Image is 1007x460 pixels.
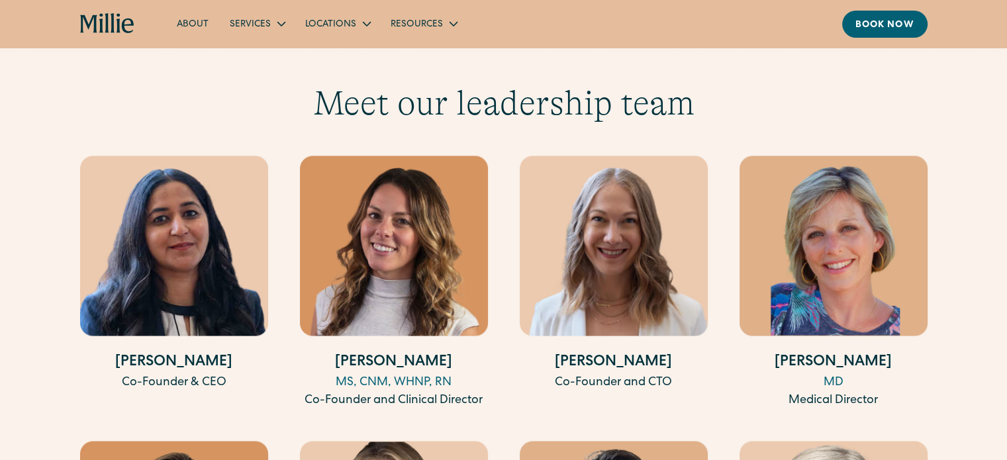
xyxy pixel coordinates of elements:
[80,373,268,391] div: Co-Founder & CEO
[740,391,928,409] div: Medical Director
[391,18,443,32] div: Resources
[80,351,268,373] h4: [PERSON_NAME]
[380,13,467,34] div: Resources
[80,82,928,123] h3: Meet our leadership team
[80,13,135,34] a: home
[740,373,928,391] div: MD
[295,13,380,34] div: Locations
[219,13,295,34] div: Services
[520,351,708,373] h4: [PERSON_NAME]
[230,18,271,32] div: Services
[740,351,928,373] h4: [PERSON_NAME]
[166,13,219,34] a: About
[300,373,488,391] div: MS, CNM, WHNP, RN
[855,19,914,32] div: Book now
[305,18,356,32] div: Locations
[300,351,488,373] h4: [PERSON_NAME]
[300,391,488,409] div: Co-Founder and Clinical Director
[520,373,708,391] div: Co-Founder and CTO
[842,11,928,38] a: Book now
